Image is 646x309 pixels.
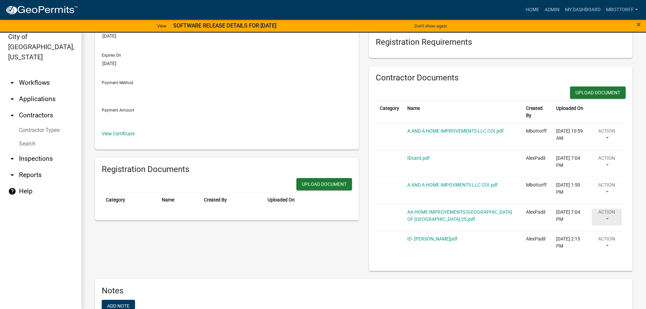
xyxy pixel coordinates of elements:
th: Created By [200,192,263,208]
a: A AND A HOME IMPROVEMENTS LLC COI.pdf [407,128,504,134]
a: View [154,20,169,32]
i: arrow_drop_down [8,155,16,163]
td: [DATE] 10:59 AM [552,123,588,151]
i: help [8,187,16,195]
th: Name [158,192,200,208]
td: AlexPadil [522,204,552,231]
span: × [637,20,641,29]
th: Name [403,101,522,123]
i: arrow_drop_up [8,111,16,119]
button: Don't show again [412,20,450,32]
button: Action [592,235,622,252]
button: Upload Document [296,178,352,190]
a: ID- [PERSON_NAME]pdf [407,236,457,242]
td: [DATE] 1:50 PM [552,177,588,205]
a: Mbottorff [603,3,641,16]
a: View Certificate [102,131,135,136]
th: Category [102,192,158,208]
i: arrow_drop_down [8,171,16,179]
a: A AND A HOME IMPOVMENTS LLC COI.pdf [407,182,498,188]
td: Mbottorff [522,123,552,151]
th: Created By [522,101,552,123]
a: My Dashboard [562,3,603,16]
button: Action [592,128,622,144]
td: AlexPadil [522,231,552,258]
h6: Contractor Documents [376,73,626,83]
td: [DATE] 7:04 PM [552,204,588,231]
wm-modal-confirm: New Document [570,86,626,100]
button: Upload Document [570,86,626,99]
th: Category [376,101,403,123]
a: IDcard.pdf [407,155,430,161]
th: Uploaded On [552,101,588,123]
a: Admin [542,3,562,16]
button: Action [592,181,622,198]
button: Action [592,209,622,226]
td: Mbottorff [522,177,552,205]
h6: Registration Requirements [376,37,626,47]
td: AlexPadil [522,150,552,177]
i: arrow_drop_down [8,95,16,103]
button: Close [637,20,641,28]
i: arrow_drop_down [8,79,16,87]
a: AA HOME IMPROVEMENTS [GEOGRAPHIC_DATA] OF [GEOGRAPHIC_DATA] 25.pdf [407,209,512,222]
wm-modal-confirm: Add note [102,304,135,309]
td: [DATE] 2:15 PM [552,231,588,258]
strong: SOFTWARE RELEASE DETAILS FOR [DATE] [173,22,276,29]
th: Uploaded On [263,192,335,208]
button: Action [592,155,622,172]
td: [DATE] 7:04 PM [552,150,588,177]
a: Home [523,3,542,16]
h6: Registration Documents [102,165,352,174]
wm-modal-confirm: New Document [296,178,352,192]
h6: Notes [102,286,626,296]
